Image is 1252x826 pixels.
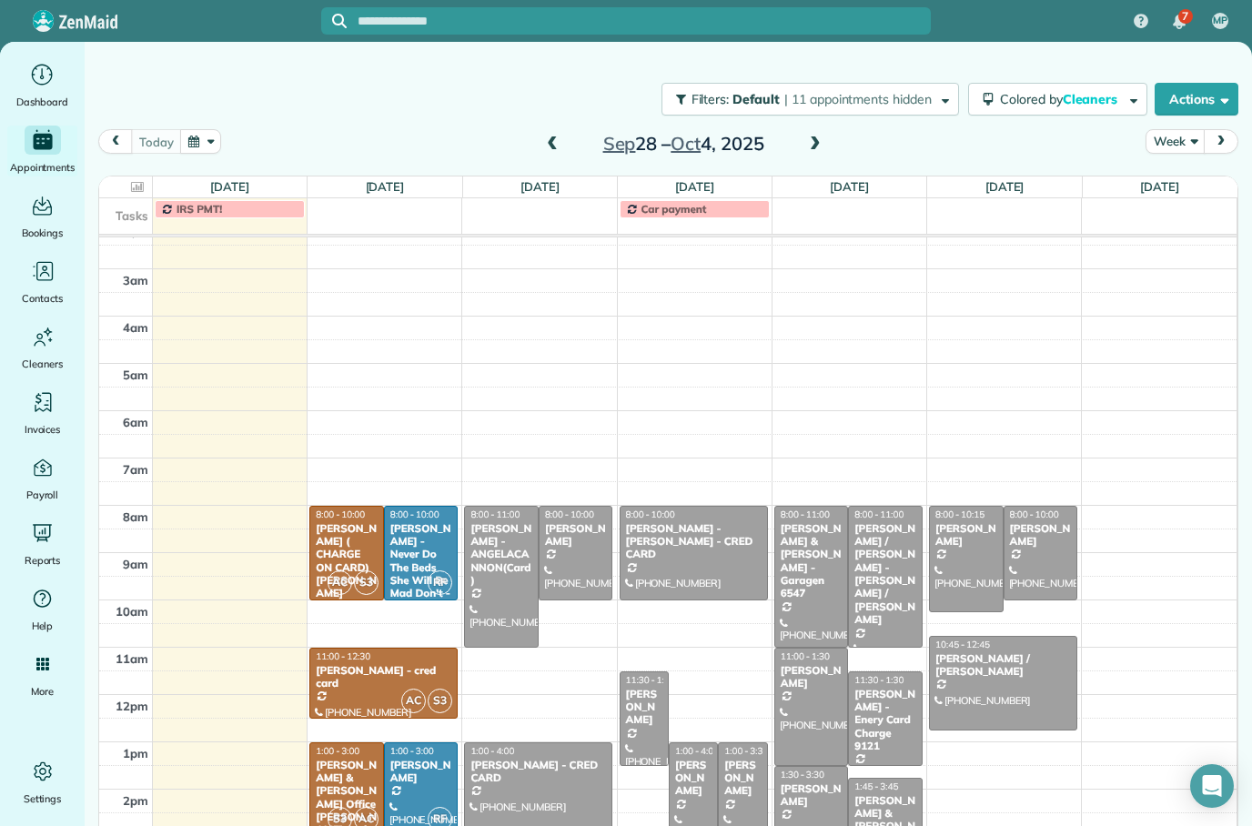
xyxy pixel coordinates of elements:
[853,522,917,627] div: [PERSON_NAME] / [PERSON_NAME] - [PERSON_NAME] / [PERSON_NAME]
[732,91,781,107] span: Default
[1009,522,1073,549] div: [PERSON_NAME]
[428,689,452,713] span: S3
[354,570,379,595] span: S3
[470,745,514,757] span: 1:00 - 4:00
[16,93,68,111] span: Dashboard
[210,179,249,194] a: [DATE]
[123,509,148,524] span: 8am
[316,745,359,757] span: 1:00 - 3:00
[781,650,830,662] span: 11:00 - 1:30
[390,745,434,757] span: 1:00 - 3:00
[177,202,222,216] span: IRS PMT!
[469,759,607,785] div: [PERSON_NAME] - CRED CARD
[854,509,904,520] span: 8:00 - 11:00
[22,289,63,307] span: Contacts
[520,179,560,194] a: [DATE]
[641,202,707,216] span: Car payment
[7,757,77,808] a: Settings
[470,509,520,520] span: 8:00 - 11:00
[315,664,452,690] div: [PERSON_NAME] - cred card
[401,689,426,713] span: AC
[784,91,932,107] span: | 11 appointments hidden
[7,584,77,635] a: Help
[116,651,148,666] span: 11am
[7,388,77,438] a: Invoices
[626,674,675,686] span: 11:30 - 1:30
[32,617,54,635] span: Help
[389,759,453,785] div: [PERSON_NAME]
[570,134,797,154] h2: 28 – 4, 2025
[780,782,843,809] div: [PERSON_NAME]
[780,664,843,690] div: [PERSON_NAME]
[22,355,63,373] span: Cleaners
[692,91,730,107] span: Filters:
[674,759,712,798] div: [PERSON_NAME]
[935,639,990,650] span: 10:45 - 12:45
[968,83,1147,116] button: Colored byCleaners
[1213,14,1227,28] span: MP
[625,522,762,561] div: [PERSON_NAME] -[PERSON_NAME] - CRED CARD
[31,682,54,700] span: More
[1146,129,1205,154] button: Week
[26,486,59,504] span: Payroll
[545,509,594,520] span: 8:00 - 10:00
[723,759,762,798] div: [PERSON_NAME]
[935,509,984,520] span: 8:00 - 10:15
[7,191,77,242] a: Bookings
[123,557,148,571] span: 9am
[7,257,77,307] a: Contacts
[428,570,452,595] span: RF
[123,320,148,335] span: 4am
[131,129,181,154] button: today
[321,14,347,28] button: Focus search
[724,745,768,757] span: 1:00 - 3:30
[781,509,830,520] span: 8:00 - 11:00
[1063,91,1121,107] span: Cleaners
[316,509,365,520] span: 8:00 - 10:00
[1140,179,1179,194] a: [DATE]
[328,570,352,595] span: AC
[671,132,701,155] span: Oct
[1160,2,1198,42] div: 7 unread notifications
[7,453,77,504] a: Payroll
[316,650,370,662] span: 11:00 - 12:30
[7,126,77,176] a: Appointments
[625,688,663,727] div: [PERSON_NAME]
[1155,83,1238,116] button: Actions
[24,790,62,808] span: Settings
[25,420,61,438] span: Invoices
[1190,764,1234,808] div: Open Intercom Messenger
[22,224,64,242] span: Bookings
[781,769,824,781] span: 1:30 - 3:30
[123,226,148,240] span: 2am
[780,522,843,600] div: [PERSON_NAME] & [PERSON_NAME] - Garagen 6547
[675,179,714,194] a: [DATE]
[332,14,347,28] svg: Focus search
[985,179,1025,194] a: [DATE]
[853,688,917,753] div: [PERSON_NAME] - Enery Card Charge 9121
[469,522,533,588] div: [PERSON_NAME] - ANGELACANNON(Card)
[675,745,719,757] span: 1:00 - 4:00
[98,129,133,154] button: prev
[934,652,1072,679] div: [PERSON_NAME] / [PERSON_NAME]
[934,522,998,549] div: [PERSON_NAME]
[603,132,636,155] span: Sep
[366,179,405,194] a: [DATE]
[626,509,675,520] span: 8:00 - 10:00
[123,273,148,287] span: 3am
[661,83,959,116] button: Filters: Default | 11 appointments hidden
[315,522,379,600] div: [PERSON_NAME] ( CHARGE ON CARD) [PERSON_NAME]
[116,604,148,619] span: 10am
[7,519,77,569] a: Reports
[116,699,148,713] span: 12pm
[854,781,898,792] span: 1:45 - 3:45
[1000,91,1124,107] span: Colored by
[123,368,148,382] span: 5am
[123,415,148,429] span: 6am
[854,674,904,686] span: 11:30 - 1:30
[652,83,959,116] a: Filters: Default | 11 appointments hidden
[544,522,608,549] div: [PERSON_NAME]
[123,793,148,808] span: 2pm
[123,462,148,477] span: 7am
[7,60,77,111] a: Dashboard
